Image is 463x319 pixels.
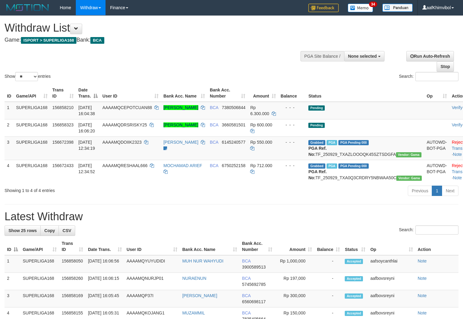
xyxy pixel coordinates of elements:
th: Status: activate to sort column ascending [342,238,368,255]
button: None selected [344,51,384,61]
th: Op: activate to sort column ascending [368,238,415,255]
span: Copy 5745692785 to clipboard [242,282,266,287]
a: [PERSON_NAME] [163,122,198,127]
img: MOTION_logo.png [5,3,51,12]
label: Search: [399,72,458,81]
td: AUTOWD-BOT-PGA [424,136,449,160]
b: PGA Ref. No: [308,146,327,157]
td: 3 [5,136,14,160]
td: 156858050 [59,255,86,273]
span: Marked by aafsoycanthlai [327,140,337,145]
img: Feedback.jpg [308,4,339,12]
th: Date Trans.: activate to sort column descending [76,84,100,102]
label: Show entries [5,72,51,81]
th: ID: activate to sort column descending [5,238,20,255]
h1: Withdraw List [5,22,303,34]
td: SUPERLIGA168 [14,119,50,136]
span: 156858323 [52,122,74,127]
th: Bank Acc. Number: activate to sort column ascending [240,238,275,255]
div: - - - [281,122,304,128]
th: User ID: activate to sort column ascending [124,238,180,255]
td: 3 [5,290,20,307]
a: MUZAMMIL [182,310,205,315]
td: SUPERLIGA168 [14,136,50,160]
a: [PERSON_NAME] [163,140,198,145]
span: BCA [242,293,250,298]
td: AAAAMQNURJP01 [124,273,180,290]
td: 156858169 [59,290,86,307]
span: BCA [210,140,218,145]
span: Accepted [345,276,363,281]
div: - - - [281,163,304,169]
td: aafbovsreyni [368,273,415,290]
h4: Game: Bank: [5,37,303,43]
span: [DATE] 12:34:52 [79,163,95,174]
span: Grabbed [308,163,325,169]
a: Note [418,310,427,315]
td: aafbovsreyni [368,290,415,307]
span: Copy 3900589513 to clipboard [242,265,266,269]
td: 1 [5,102,14,119]
span: CSV [62,228,71,233]
th: Bank Acc. Name: activate to sort column ascending [161,84,207,102]
span: Marked by aafsoycanthlai [327,163,337,169]
span: AAAAMQRESHAAL666 [102,163,148,168]
td: TF_250929_TXA0Q3CRDRY5NBWAA50C [306,160,424,183]
td: 4 [5,160,14,183]
span: BCA [210,105,218,110]
td: [DATE] 16:05:45 [86,290,124,307]
td: Rp 1,000,000 [275,255,314,273]
span: BCA [242,310,250,315]
a: Previous [408,186,432,196]
td: AAAAMQYUYUDIDI [124,255,180,273]
input: Search: [415,72,458,81]
th: Game/API: activate to sort column ascending [14,84,50,102]
span: BCA [242,259,250,263]
input: Search: [415,225,458,235]
th: Balance: activate to sort column ascending [314,238,342,255]
span: None selected [348,54,377,59]
span: [DATE] 12:34:19 [79,140,95,151]
span: Rp 550.000 [250,140,272,145]
a: MOCHAMAD ARIEF [163,163,202,168]
span: PGA Pending [338,163,369,169]
span: AAAAMQDOIIK2323 [102,140,142,145]
span: Pending [308,123,325,128]
th: Bank Acc. Name: activate to sort column ascending [180,238,240,255]
b: PGA Ref. No: [308,169,327,180]
td: Rp 300,000 [275,290,314,307]
img: Button%20Memo.svg [348,4,373,12]
div: Showing 1 to 4 of 4 entries [5,185,188,194]
span: Accepted [345,259,363,264]
th: Trans ID: activate to sort column ascending [50,84,76,102]
th: Bank Acc. Number: activate to sort column ascending [207,84,248,102]
th: Action [415,238,459,255]
span: Show 25 rows [8,228,37,233]
span: [DATE] 16:06:20 [79,122,95,133]
a: Run Auto-Refresh [406,51,454,61]
th: Trans ID: activate to sort column ascending [59,238,86,255]
span: Rp 600.000 [250,122,272,127]
td: SUPERLIGA168 [20,273,59,290]
span: BCA [210,163,218,168]
td: - [314,255,342,273]
a: Verify [452,105,462,110]
span: BCA [90,37,104,44]
td: SUPERLIGA168 [20,290,59,307]
td: 156858260 [59,273,86,290]
td: 1 [5,255,20,273]
a: Copy [40,225,59,236]
td: - [314,273,342,290]
td: aafsoycanthlai [368,255,415,273]
span: Accepted [345,293,363,299]
img: panduan.png [382,4,413,12]
span: Accepted [345,311,363,316]
div: PGA Site Balance / [300,51,344,61]
th: User ID: activate to sort column ascending [100,84,161,102]
span: 156858210 [52,105,74,110]
a: Verify [452,122,462,127]
th: ID [5,84,14,102]
a: MUH NUR WAHYUDI [182,259,223,263]
a: Note [418,276,427,281]
div: - - - [281,105,304,111]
